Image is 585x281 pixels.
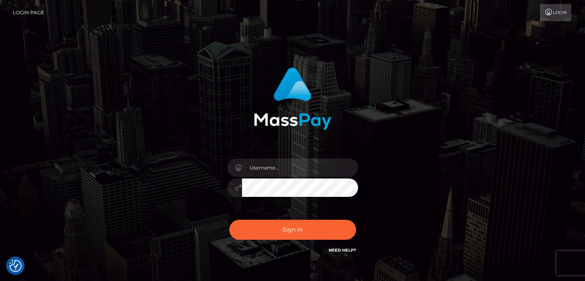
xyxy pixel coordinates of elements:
[329,248,356,253] a: Need Help?
[242,158,358,177] input: Username...
[13,4,44,21] a: Login Page
[9,260,22,272] img: Revisit consent button
[540,4,571,21] a: Login
[254,67,332,130] img: MassPay Login
[229,220,356,240] button: Sign in
[9,260,22,272] button: Consent Preferences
